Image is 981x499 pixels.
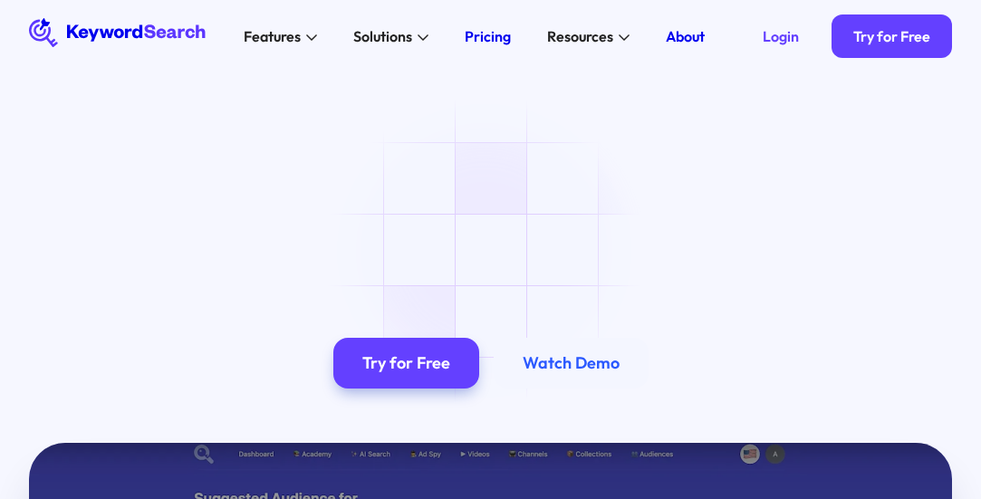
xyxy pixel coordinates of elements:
[548,215,791,311] span: with AI
[92,145,890,302] h1: Supercharge Your Ad Audiences
[523,353,620,374] div: Watch Demo
[353,25,412,47] div: Solutions
[741,14,821,58] a: Login
[454,22,522,51] a: Pricing
[244,25,301,47] div: Features
[655,22,716,51] a: About
[362,353,450,374] div: Try for Free
[832,14,952,58] a: Try for Free
[853,27,930,45] div: Try for Free
[333,338,479,389] a: Try for Free
[465,25,511,47] div: Pricing
[763,27,799,45] div: Login
[666,25,705,47] div: About
[547,25,613,47] div: Resources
